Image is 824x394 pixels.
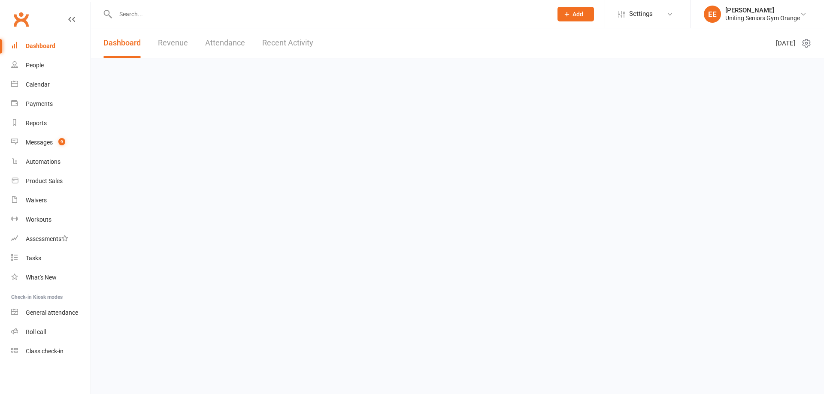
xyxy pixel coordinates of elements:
div: General attendance [26,309,78,316]
div: Payments [26,100,53,107]
div: [PERSON_NAME] [725,6,800,14]
div: Waivers [26,197,47,204]
a: Product Sales [11,171,91,191]
a: General attendance kiosk mode [11,303,91,322]
a: Automations [11,152,91,171]
a: Messages 9 [11,133,91,152]
div: EE [704,6,721,23]
a: Clubworx [10,9,32,30]
span: Add [573,11,583,18]
div: Messages [26,139,53,146]
div: Automations [26,158,61,165]
a: Waivers [11,191,91,210]
a: Recent Activity [262,28,313,58]
a: Reports [11,114,91,133]
div: What's New [26,274,57,281]
div: Reports [26,120,47,126]
div: Roll call [26,328,46,335]
div: Uniting Seniors Gym Orange [725,14,800,22]
button: Add [557,7,594,21]
span: 9 [58,138,65,145]
a: Attendance [205,28,245,58]
div: Workouts [26,216,51,223]
div: Calendar [26,81,50,88]
a: Tasks [11,249,91,268]
a: Calendar [11,75,91,94]
a: Class kiosk mode [11,342,91,361]
a: People [11,56,91,75]
input: Search... [113,8,546,20]
div: People [26,62,44,69]
a: Workouts [11,210,91,229]
a: What's New [11,268,91,287]
span: Settings [629,4,653,24]
span: [DATE] [776,38,795,48]
a: Dashboard [103,28,141,58]
a: Assessments [11,229,91,249]
div: Product Sales [26,177,63,184]
a: Revenue [158,28,188,58]
div: Tasks [26,255,41,262]
a: Roll call [11,322,91,342]
a: Dashboard [11,36,91,56]
div: Assessments [26,235,68,242]
a: Payments [11,94,91,114]
div: Dashboard [26,42,55,49]
div: Class check-in [26,348,64,355]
